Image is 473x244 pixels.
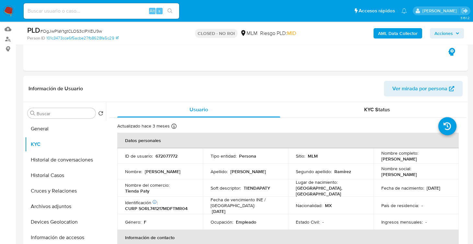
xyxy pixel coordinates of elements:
p: Fecha de nacimiento : [381,185,424,191]
p: Identificación : [125,200,158,205]
h1: Información de Usuario [29,85,83,92]
p: País de residencia : [381,203,419,208]
p: Persona [239,153,256,159]
p: Lugar de nacimiento : [296,179,338,185]
p: Género : [125,219,141,225]
button: Volver al orden por defecto [98,111,103,118]
p: Ramirez [334,169,351,174]
span: Accesos rápidos [359,7,395,14]
p: Ocupación : [211,219,233,225]
p: ID de usuario : [125,153,153,159]
p: Estado Civil : [296,219,320,225]
button: General [25,121,106,137]
b: PLD [27,25,40,35]
button: Buscar [30,111,35,116]
b: Person ID [27,35,45,41]
p: Ingresos mensuales : [381,219,423,225]
button: Devices Geolocation [25,214,106,230]
input: Buscar [37,111,93,116]
p: Nacionalidad : [296,203,322,208]
p: Tipo entidad : [211,153,236,159]
p: F [144,219,146,225]
p: Nombre : [125,169,142,174]
span: Ver mirada por persona [392,81,447,96]
button: Historial Casos [25,168,106,183]
p: Segundo apellido : [296,169,332,174]
input: Buscar usuario o caso... [24,7,179,15]
th: Datos personales [117,133,459,148]
p: Empleado [236,219,256,225]
p: MLM [308,153,318,159]
span: MID [287,29,296,37]
p: Tienda Paty [125,188,149,194]
button: KYC [25,137,106,152]
p: Apellido : [211,169,228,174]
button: search-icon [163,6,177,16]
p: MX [325,203,332,208]
p: TIENDAPATY [244,185,270,191]
p: brenda.morenoreyes@mercadolibre.com.mx [422,8,459,14]
b: AML Data Collector [378,28,418,39]
p: CLOSED - NO ROI [195,29,237,38]
span: Riesgo PLD: [260,30,296,37]
p: [DATE] [427,185,440,191]
p: Sitio : [296,153,305,159]
button: Cruces y Relaciones [25,183,106,199]
span: Usuario [190,106,208,113]
a: Salir [461,7,468,14]
span: Acciones [434,28,453,39]
div: MLM [240,30,258,37]
button: Historial de conversaciones [25,152,106,168]
span: 3.161.2 [460,15,470,20]
span: Alt [150,8,155,14]
p: Actualizado hace 3 meses [117,123,170,129]
p: [PERSON_NAME] [145,169,180,174]
p: [PERSON_NAME] [230,169,266,174]
p: [PERSON_NAME] [381,156,417,162]
p: - [425,219,427,225]
p: [GEOGRAPHIC_DATA], [GEOGRAPHIC_DATA] [296,185,363,197]
span: s [158,8,160,14]
p: - [421,203,423,208]
p: Nombre social : [381,166,411,172]
span: KYC Status [364,106,390,113]
p: Fecha de vencimiento INE / [GEOGRAPHIC_DATA] : [211,197,281,208]
p: [DATE] [212,208,225,214]
button: AML Data Collector [374,28,422,39]
p: [PERSON_NAME] [381,172,417,177]
p: - [322,219,324,225]
p: 672077772 [156,153,178,159]
p: Soft descriptor : [211,185,241,191]
button: Ver mirada por persona [384,81,463,96]
a: Notificaciones [401,8,407,14]
p: Nombre completo : [381,150,418,156]
button: Acciones [430,28,464,39]
p: CURP SORL741217MDFTMR04 [125,205,188,211]
button: Archivos adjuntos [25,199,106,214]
a: 101c3473cce6f5acbe27fb8628fa5c29 [46,35,119,41]
p: Nombre del comercio : [125,182,169,188]
span: # OgJwP1aYtgtCLOS3clPXEU9w [40,28,102,34]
